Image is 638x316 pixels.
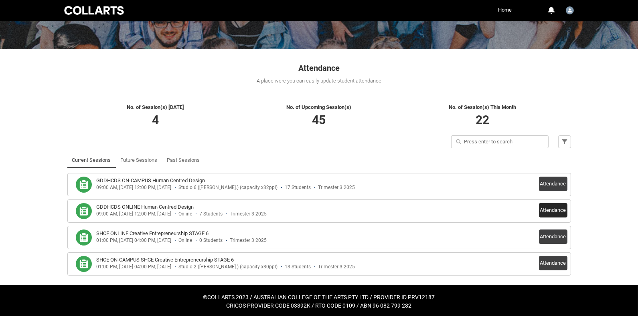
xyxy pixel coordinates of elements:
div: Studio 6 ([PERSON_NAME].) (capacity x32ppl) [179,185,278,191]
div: 01:00 PM, [DATE] 04:00 PM, [DATE] [97,238,172,244]
div: 7 Students [200,211,223,217]
div: 09:00 AM, [DATE] 12:00 PM, [DATE] [97,185,172,191]
button: User Profile Morgan.Williams [564,3,576,16]
h3: GDDHCDS ONLINE Human Centred Design [97,203,194,211]
h3: SHCE ONLINE Creative Entrepreneurship STAGE 6 [97,229,209,238]
div: 01:00 PM, [DATE] 04:00 PM, [DATE] [97,264,172,270]
span: Attendance [298,63,340,73]
span: No. of Session(s) [DATE] [127,104,184,110]
div: Studio 2 ([PERSON_NAME].) (capacity x30ppl) [179,264,278,270]
div: Online [179,211,192,217]
a: Past Sessions [167,152,200,168]
button: Attendance [539,256,567,270]
div: Trimester 3 2025 [318,264,355,270]
span: 45 [312,113,326,127]
input: Press enter to search [451,135,549,148]
h3: GDDHCDS ON-CAMPUS Human Centred Design [97,177,205,185]
span: No. of Upcoming Session(s) [287,104,352,110]
div: A place were you can easily update student attendance [67,77,571,85]
span: No. of Session(s) This Month [449,104,516,110]
button: Attendance [539,229,567,244]
li: Future Sessions [116,152,162,168]
div: 09:00 AM, [DATE] 12:00 PM, [DATE] [97,211,172,217]
a: Future Sessions [121,152,158,168]
a: Current Sessions [72,152,111,168]
li: Current Sessions [67,152,116,168]
div: Trimester 3 2025 [318,185,355,191]
span: 22 [476,113,490,127]
div: 13 Students [285,264,311,270]
span: 4 [152,113,159,127]
a: Home [496,4,514,16]
button: Attendance [539,203,567,217]
img: Morgan.Williams [566,6,574,14]
div: Trimester 3 2025 [230,238,267,244]
button: Filter [558,135,571,148]
div: Online [179,238,192,244]
h3: SHCE ON-CAMPUS SHCE Creative Entrepreneurship STAGE 6 [97,256,234,264]
div: 0 Students [200,238,223,244]
button: Attendance [539,177,567,191]
div: Trimester 3 2025 [230,211,267,217]
li: Past Sessions [162,152,205,168]
div: 17 Students [285,185,311,191]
